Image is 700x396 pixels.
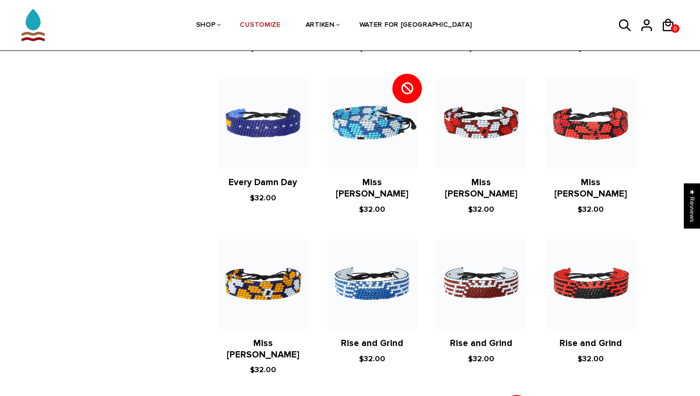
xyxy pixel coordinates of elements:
[196,0,216,51] a: SHOP
[450,338,512,349] a: Rise and Grind
[227,338,300,360] a: Miss [PERSON_NAME]
[336,177,409,199] a: Miss [PERSON_NAME]
[578,44,604,53] span: $32.00
[229,177,297,188] a: Every Damn Day
[306,0,335,51] a: ARTIKEN
[468,205,494,214] span: $32.00
[468,44,494,53] span: $32.00
[468,354,494,364] span: $32.00
[359,44,385,53] span: $32.00
[359,354,385,364] span: $32.00
[250,193,276,203] span: $32.00
[341,338,403,349] a: Rise and Grind
[684,183,700,228] div: Click to open Judge.me floating reviews tab
[250,44,276,53] span: $32.00
[560,338,622,349] a: Rise and Grind
[578,205,604,214] span: $32.00
[578,354,604,364] span: $32.00
[360,0,472,51] a: WATER FOR [GEOGRAPHIC_DATA]
[554,177,627,199] a: Miss [PERSON_NAME]
[359,205,385,214] span: $32.00
[445,177,518,199] a: Miss [PERSON_NAME]
[240,0,280,51] a: CUSTOMIZE
[671,24,680,33] a: 0
[671,23,680,35] span: 0
[250,365,276,375] span: $32.00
